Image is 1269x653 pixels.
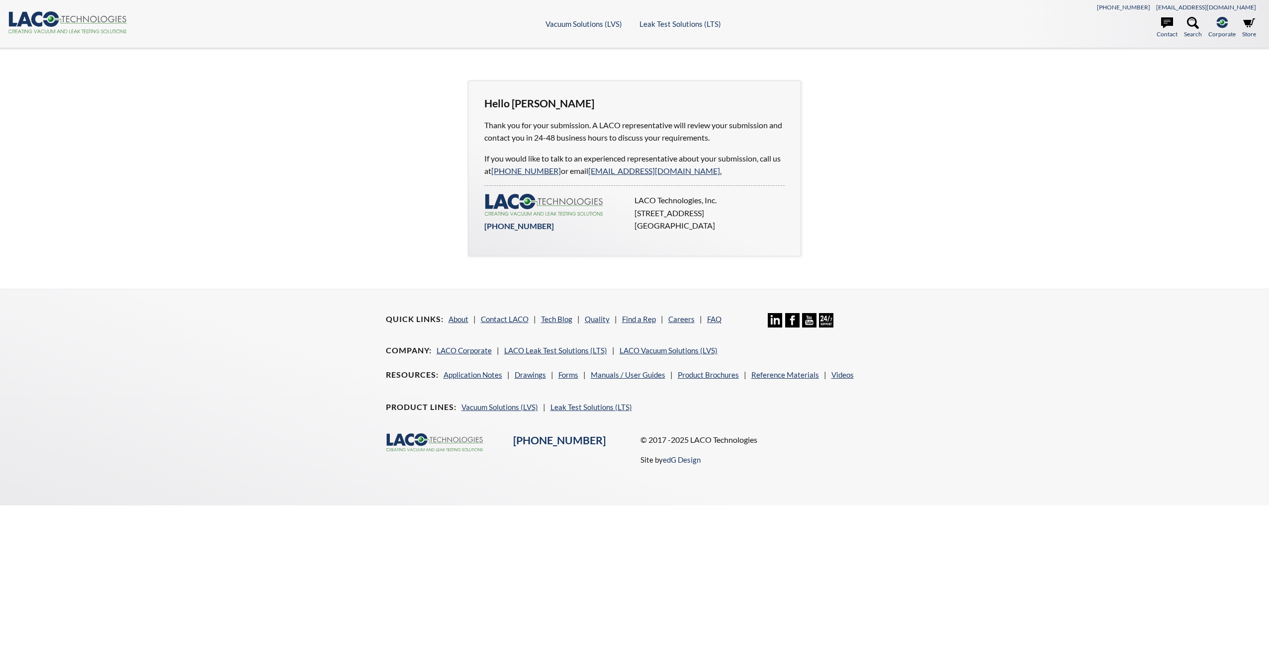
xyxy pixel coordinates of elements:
[449,315,468,324] a: About
[545,19,622,28] a: Vacuum Solutions (LVS)
[588,166,722,175] a: [EMAIL_ADDRESS][DOMAIN_NAME].
[1156,3,1256,11] a: [EMAIL_ADDRESS][DOMAIN_NAME]
[678,370,739,379] a: Product Brochures
[819,313,833,327] img: 24/7 Support Icon
[751,370,819,379] a: Reference Materials
[484,221,554,231] a: [PHONE_NUMBER]
[491,166,561,175] a: [PHONE_NUMBER]
[550,403,632,411] a: Leak Test Solutions (LTS)
[386,314,444,325] h4: Quick Links
[515,370,546,379] a: Drawings
[386,402,456,412] h4: Product Lines
[541,315,572,324] a: Tech Blog
[484,119,785,144] p: Thank you for your submission. A LACO representative will review your submission and contact you ...
[558,370,578,379] a: Forms
[386,345,432,356] h4: Company
[668,315,695,324] a: Careers
[1184,17,1202,39] a: Search
[504,346,607,355] a: LACO Leak Test Solutions (LTS)
[831,370,854,379] a: Videos
[640,454,701,466] p: Site by
[663,455,701,464] a: edG Design
[707,315,722,324] a: FAQ
[640,433,883,446] p: © 2017 -2025 LACO Technologies
[1208,29,1236,39] span: Corporate
[484,97,785,111] h3: Hello [PERSON_NAME]
[481,315,529,324] a: Contact LACO
[484,194,604,216] img: LACO-technologies-logo-332f5733453eebdf26714ea7d5b5907d645232d7be7781e896b464cb214de0d9.svg
[386,370,439,380] h4: Resources
[444,370,502,379] a: Application Notes
[437,346,492,355] a: LACO Corporate
[620,346,718,355] a: LACO Vacuum Solutions (LVS)
[634,194,779,232] p: LACO Technologies, Inc. [STREET_ADDRESS] [GEOGRAPHIC_DATA]
[484,152,785,177] p: If you would like to talk to an experienced representative about your submission, call us at or e...
[513,434,606,447] a: [PHONE_NUMBER]
[461,403,538,411] a: Vacuum Solutions (LVS)
[622,315,656,324] a: Find a Rep
[639,19,721,28] a: Leak Test Solutions (LTS)
[591,370,665,379] a: Manuals / User Guides
[1157,17,1178,39] a: Contact
[1097,3,1150,11] a: [PHONE_NUMBER]
[585,315,610,324] a: Quality
[1242,17,1256,39] a: Store
[819,320,833,329] a: 24/7 Support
